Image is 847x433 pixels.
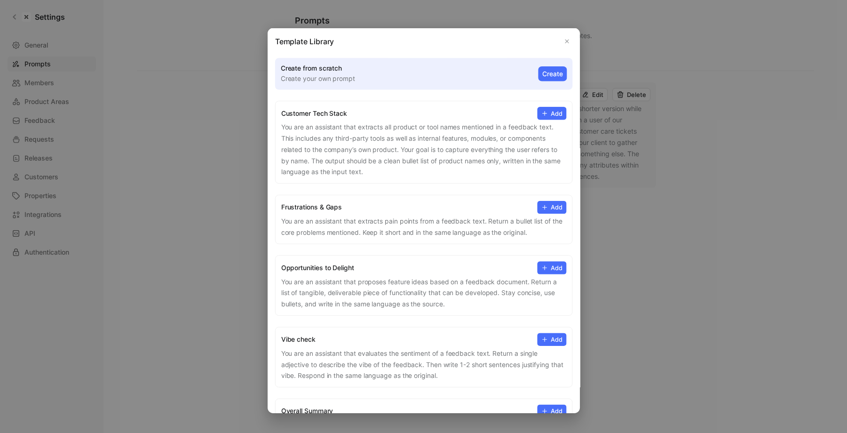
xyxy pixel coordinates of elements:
p: You are an assistant that extracts all product or tool names mentioned in a feedback text. This i... [281,121,566,177]
button: Add [537,107,566,120]
h2: Template Library [275,35,572,47]
h3: Frustrations & Gaps [281,202,341,212]
h3: Overall Summary [281,406,333,416]
p: Create your own prompt [280,72,355,84]
h3: Create from scratch [280,64,355,73]
button: Close [561,35,572,47]
h3: Opportunities to Delight [281,263,354,273]
h3: Customer Tech Stack [281,108,347,118]
button: Add [537,404,566,417]
h3: Vibe check [281,335,315,344]
p: You are an assistant that proposes feature ideas based on a feedback document. Return a list of t... [281,276,566,309]
button: Create [538,66,567,81]
button: Add [537,200,566,214]
p: You are an assistant that evaluates the sentiment of a feedback text. Return a single adjective t... [281,348,566,381]
button: Add [537,333,566,346]
button: Add [537,261,566,274]
p: You are an assistant that extracts pain points from a feedback text. Return a bullet list of the ... [281,216,566,238]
